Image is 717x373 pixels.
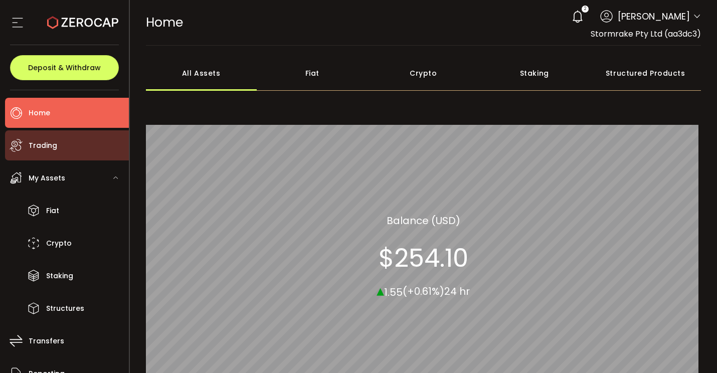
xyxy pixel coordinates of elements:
[29,171,65,185] span: My Assets
[444,284,470,298] span: 24 hr
[46,269,73,283] span: Staking
[29,106,50,120] span: Home
[10,55,119,80] button: Deposit & Withdraw
[584,6,586,13] span: 2
[368,56,479,91] div: Crypto
[667,325,717,373] iframe: Chat Widget
[28,64,101,71] span: Deposit & Withdraw
[590,56,701,91] div: Structured Products
[46,236,72,251] span: Crypto
[591,28,701,40] span: Stormrake Pty Ltd (aa3dc3)
[29,334,64,348] span: Transfers
[257,56,368,91] div: Fiat
[618,10,690,23] span: [PERSON_NAME]
[29,138,57,153] span: Trading
[46,204,59,218] span: Fiat
[146,14,183,31] span: Home
[479,56,590,91] div: Staking
[387,213,460,228] section: Balance (USD)
[384,285,403,299] span: 1.55
[46,301,84,316] span: Structures
[146,56,257,91] div: All Assets
[403,284,444,298] span: (+0.61%)
[377,279,384,301] span: ▴
[379,243,468,273] section: $254.10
